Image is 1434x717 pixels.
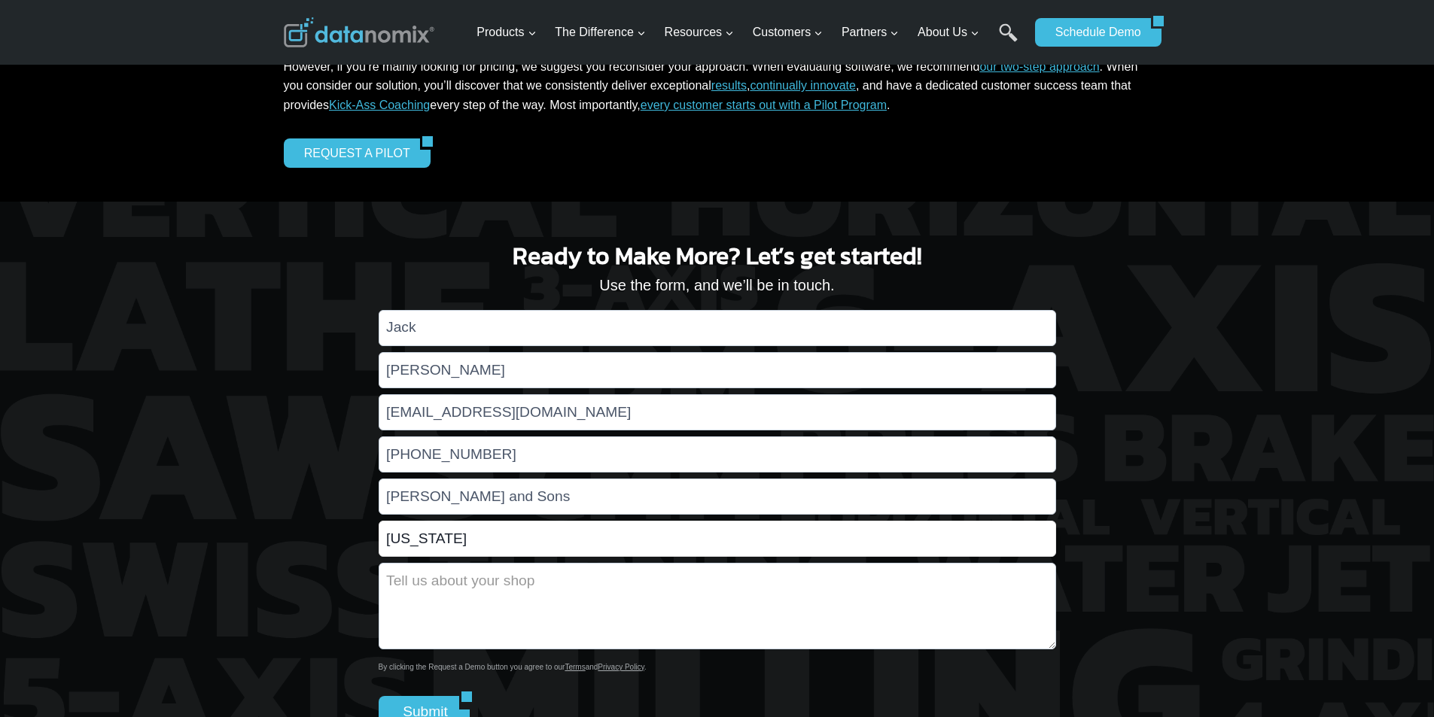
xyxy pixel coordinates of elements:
[379,521,1056,557] input: State
[284,138,420,167] a: REQUEST A PILOT
[379,268,1056,302] p: Use the form, and we’ll be in touch.
[711,79,747,92] a: results
[598,663,644,671] a: Privacy Policy
[329,99,430,111] a: Kick-Ass Coaching
[379,661,1056,673] p: By clicking the Request a Demo button you agree to our and .
[555,23,646,42] span: The Difference
[665,23,734,42] span: Resources
[284,38,1151,114] p: If you’re interested in a demo of the designed specifically for manufacturers looking to maximize...
[284,17,434,47] img: Datanomix
[379,310,1056,346] input: First Name
[1035,18,1151,47] a: Schedule Demo
[379,479,1056,515] input: Company
[379,352,1056,388] input: Last Name
[641,99,887,111] a: every customer starts out with a Pilot Program
[999,23,1018,57] a: Search
[379,436,1056,472] input: Phone Number
[918,23,979,42] span: About Us
[565,663,585,671] a: Terms
[379,394,1056,430] input: Work email
[513,238,922,274] span: Ready to Make More? Let’s get started!
[476,23,536,42] span: Products
[750,79,856,92] a: continually innovate
[979,60,1099,73] a: our two-step approach
[753,23,823,42] span: Customers
[470,8,1028,57] nav: Primary Navigation
[842,23,899,42] span: Partners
